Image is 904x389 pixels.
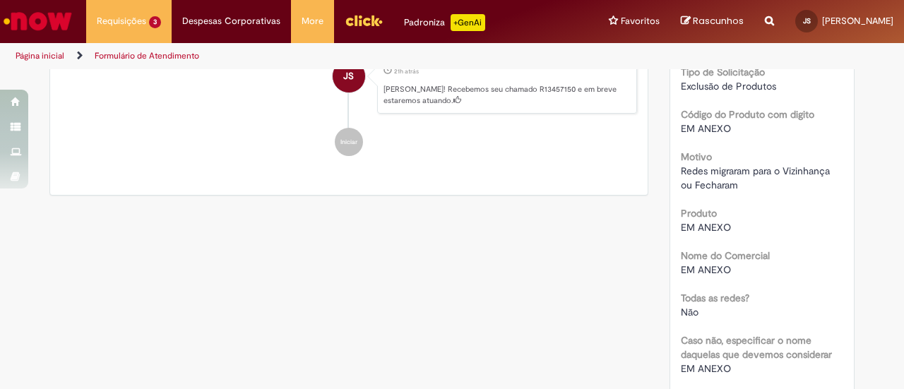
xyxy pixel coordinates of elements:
a: Formulário de Atendimento [95,50,199,61]
span: EM ANEXO [681,362,731,375]
a: Página inicial [16,50,64,61]
b: Tipo de Solicitação [681,66,765,78]
span: 21h atrás [394,67,419,76]
span: [PERSON_NAME] [822,15,893,27]
ul: Trilhas de página [11,43,592,69]
b: Caso não, especificar o nome daquelas que devemos considerar [681,334,832,361]
div: Jose Gabriel Medeiros Souza [333,60,365,92]
img: click_logo_yellow_360x200.png [345,10,383,31]
span: JS [343,59,354,93]
a: Rascunhos [681,15,744,28]
p: [PERSON_NAME]! Recebemos seu chamado R13457150 e em breve estaremos atuando. [383,84,629,106]
li: Jose Gabriel Medeiros Souza [61,47,637,114]
b: Produto [681,207,717,220]
span: Exclusão de Produtos [681,80,776,92]
p: +GenAi [451,14,485,31]
b: Código do Produto com digito [681,108,814,121]
b: Motivo [681,150,712,163]
span: Rascunhos [693,14,744,28]
span: Despesas Corporativas [182,14,280,28]
span: More [302,14,323,28]
span: EM ANEXO [681,122,731,135]
span: 3 [149,16,161,28]
b: Nome do Comercial [681,249,770,262]
span: EM ANEXO [681,263,731,276]
span: Favoritos [621,14,660,28]
span: Não [681,306,698,318]
span: Requisições [97,14,146,28]
img: ServiceNow [1,7,74,35]
span: Redes migraram para o Vizinhança ou Fecharam [681,164,833,191]
b: Todas as redes? [681,292,749,304]
div: Padroniza [404,14,485,31]
span: EM ANEXO [681,221,731,234]
time: 28/08/2025 11:25:42 [394,67,419,76]
span: JS [803,16,811,25]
